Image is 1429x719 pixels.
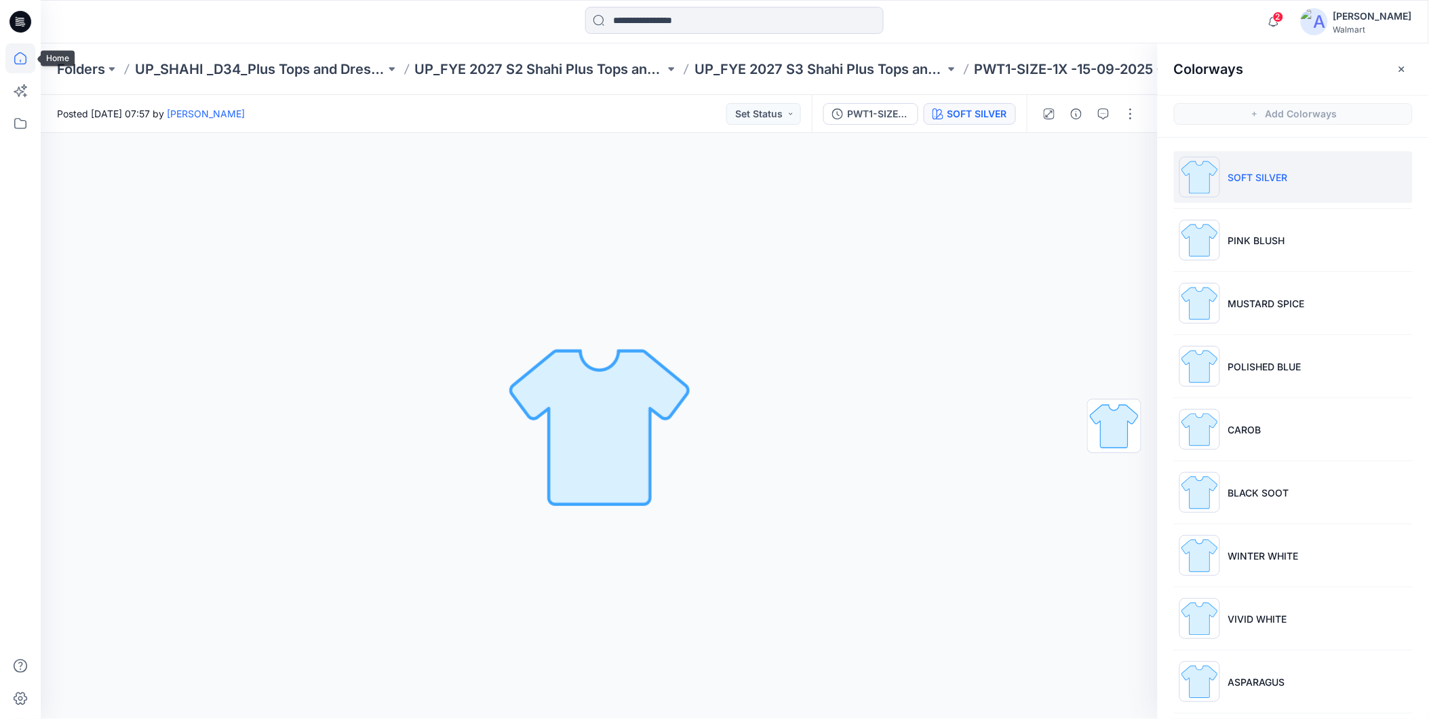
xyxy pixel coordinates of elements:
button: PWT1-SIZE-1X -15-09-2025 -M-[PERSON_NAME] [823,103,918,125]
img: SOFT SILVER [1179,157,1220,197]
a: UP_SHAHI _D34_Plus Tops and Dresses [135,60,385,79]
p: POLISHED BLUE [1228,359,1301,374]
p: PWT1-SIZE-1X -15-09-2025 -M-[PERSON_NAME] [975,60,1225,79]
div: Walmart [1333,24,1412,35]
p: CAROB [1228,423,1261,437]
a: UP_FYE 2027 S2 Shahi Plus Tops and Dress [415,60,665,79]
span: Posted [DATE] 07:57 by [57,106,245,121]
img: WINTER WHITE [1179,535,1220,576]
img: MUSTARD SPICE [1179,283,1220,324]
span: 2 [1273,12,1284,22]
img: PINK BLUSH [1179,220,1220,260]
p: ASPARAGUS [1228,675,1285,689]
button: Details [1065,103,1087,125]
img: avatar [1301,8,1328,35]
div: PWT1-SIZE-1X -15-09-2025 -M-[PERSON_NAME] [847,106,909,121]
a: Folders [57,60,105,79]
button: SOFT SILVER [924,103,1016,125]
div: SOFT SILVER [947,106,1007,121]
div: [PERSON_NAME] [1333,8,1412,24]
h2: Colorways [1174,61,1244,77]
p: BLACK SOOT [1228,486,1289,500]
p: SOFT SILVER [1228,170,1288,184]
a: UP_FYE 2027 S3 Shahi Plus Tops and Dress [694,60,945,79]
img: No Outline [505,331,694,521]
p: MUSTARD SPICE [1228,296,1305,311]
img: CAROB [1179,409,1220,450]
p: WINTER WHITE [1228,549,1299,563]
a: [PERSON_NAME] [167,108,245,119]
p: PINK BLUSH [1228,233,1285,248]
img: POLISHED BLUE [1179,346,1220,387]
img: All colorways [1088,400,1141,452]
img: VIVID WHITE [1179,598,1220,639]
img: ASPARAGUS [1179,661,1220,702]
p: VIVID WHITE [1228,612,1287,626]
img: BLACK SOOT [1179,472,1220,513]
